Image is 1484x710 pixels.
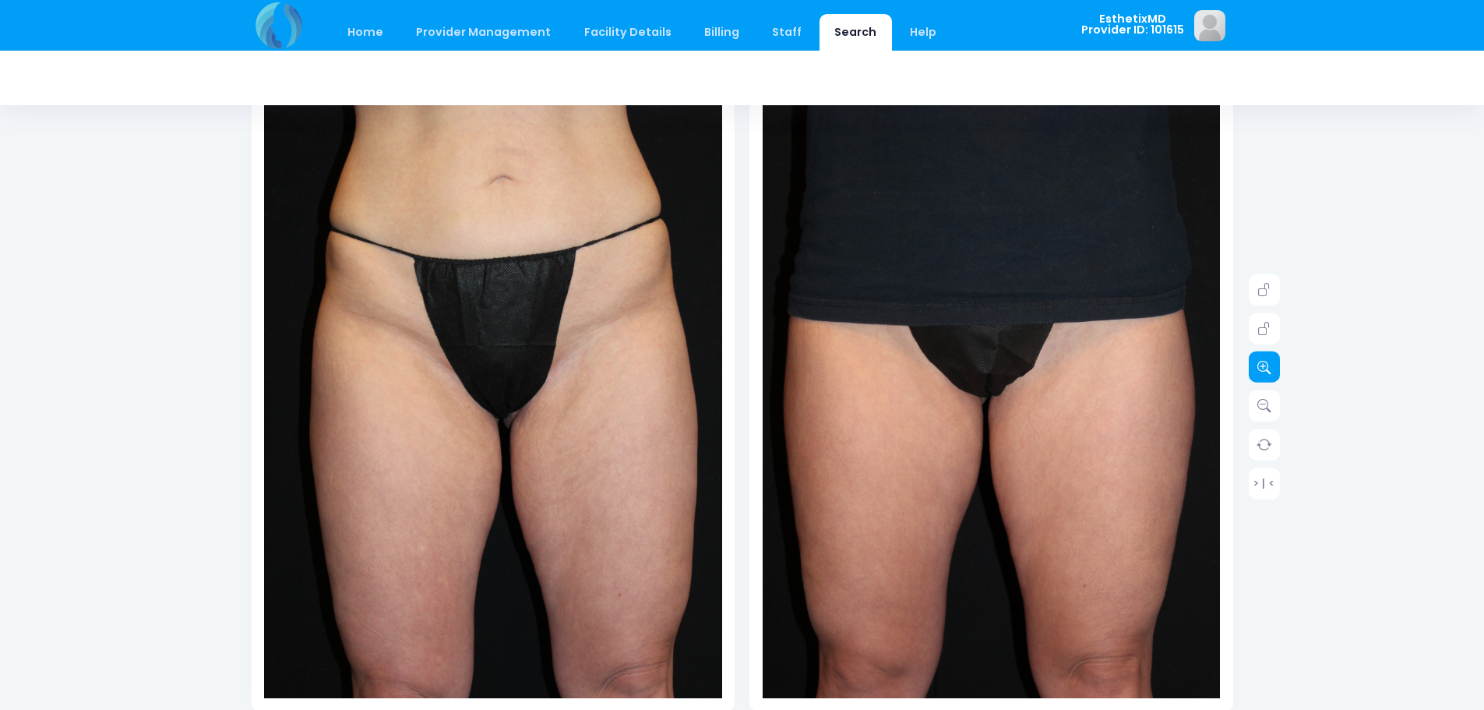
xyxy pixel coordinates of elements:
[757,14,817,51] a: Staff
[820,14,892,51] a: Search
[894,14,951,51] a: Help
[1194,10,1225,41] img: image
[689,14,754,51] a: Billing
[401,14,566,51] a: Provider Management
[1249,468,1280,499] a: > | <
[569,14,686,51] a: Facility Details
[1081,13,1184,36] span: EsthetixMD Provider ID: 101615
[333,14,399,51] a: Home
